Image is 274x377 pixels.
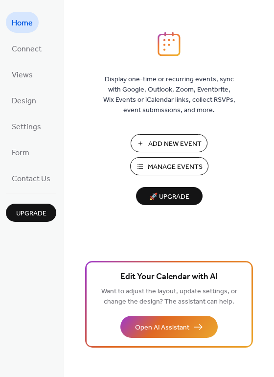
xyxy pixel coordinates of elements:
[130,157,208,175] button: Manage Events
[6,141,35,163] a: Form
[6,64,39,85] a: Views
[120,316,218,338] button: Open AI Assistant
[12,119,41,135] span: Settings
[136,187,203,205] button: 🚀 Upgrade
[120,270,218,284] span: Edit Your Calendar with AI
[6,38,47,59] a: Connect
[12,145,29,161] span: Form
[12,42,42,57] span: Connect
[158,32,180,56] img: logo_icon.svg
[148,162,203,172] span: Manage Events
[131,134,207,152] button: Add New Event
[12,94,36,109] span: Design
[142,190,197,204] span: 🚀 Upgrade
[16,209,46,219] span: Upgrade
[12,68,33,83] span: Views
[103,74,235,116] span: Display one-time or recurring events, sync with Google, Outlook, Zoom, Eventbrite, Wix Events or ...
[12,171,50,187] span: Contact Us
[12,16,33,31] span: Home
[6,116,47,137] a: Settings
[101,285,237,308] span: Want to adjust the layout, update settings, or change the design? The assistant can help.
[148,139,202,149] span: Add New Event
[6,167,56,188] a: Contact Us
[6,90,42,111] a: Design
[6,204,56,222] button: Upgrade
[135,323,189,333] span: Open AI Assistant
[6,12,39,33] a: Home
